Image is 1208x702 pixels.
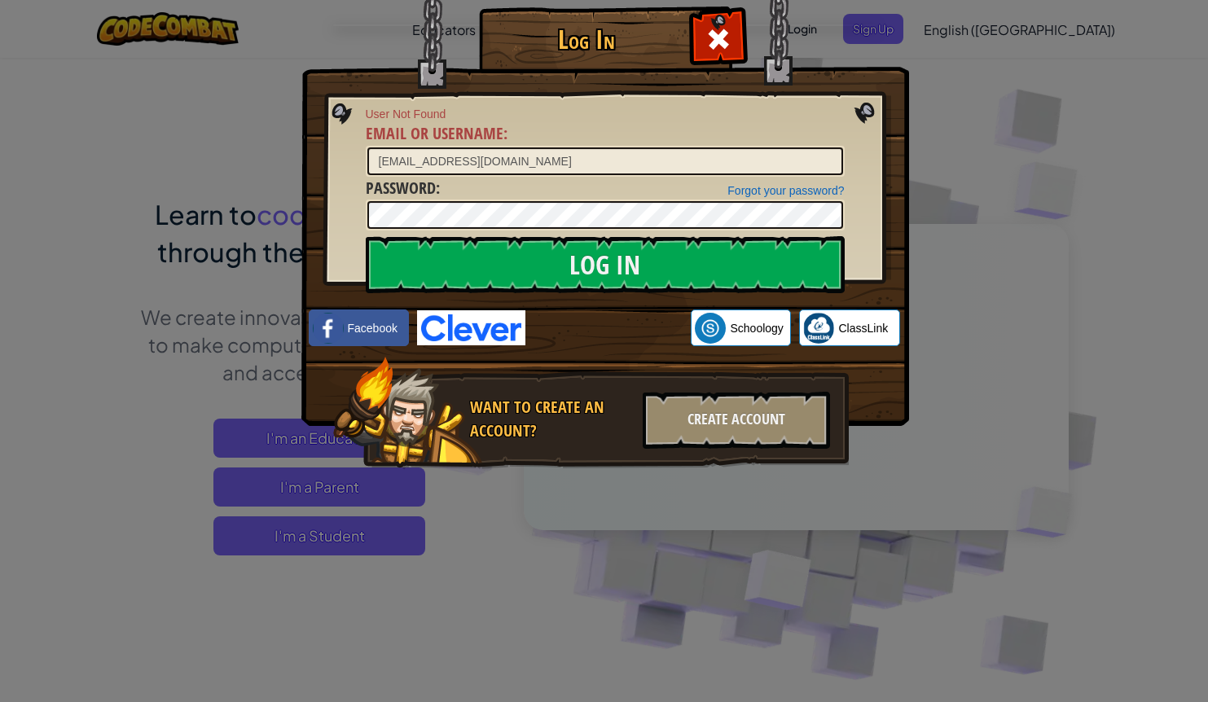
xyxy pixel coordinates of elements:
img: classlink-logo-small.png [803,313,834,344]
label: : [366,177,440,200]
img: schoology.png [695,313,726,344]
label: : [366,122,507,146]
span: Schoology [730,320,783,336]
div: Create Account [643,392,830,449]
div: Want to create an account? [470,396,633,442]
h1: Log In [483,25,691,54]
a: Forgot your password? [727,184,844,197]
span: ClassLink [838,320,888,336]
span: User Not Found [366,106,845,122]
iframe: Sign in with Google Button [525,310,691,346]
span: Facebook [348,320,398,336]
input: Log In [366,236,845,293]
img: facebook_small.png [313,313,344,344]
img: clever-logo-blue.png [417,310,526,345]
span: Email or Username [366,122,503,144]
span: Password [366,177,436,199]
